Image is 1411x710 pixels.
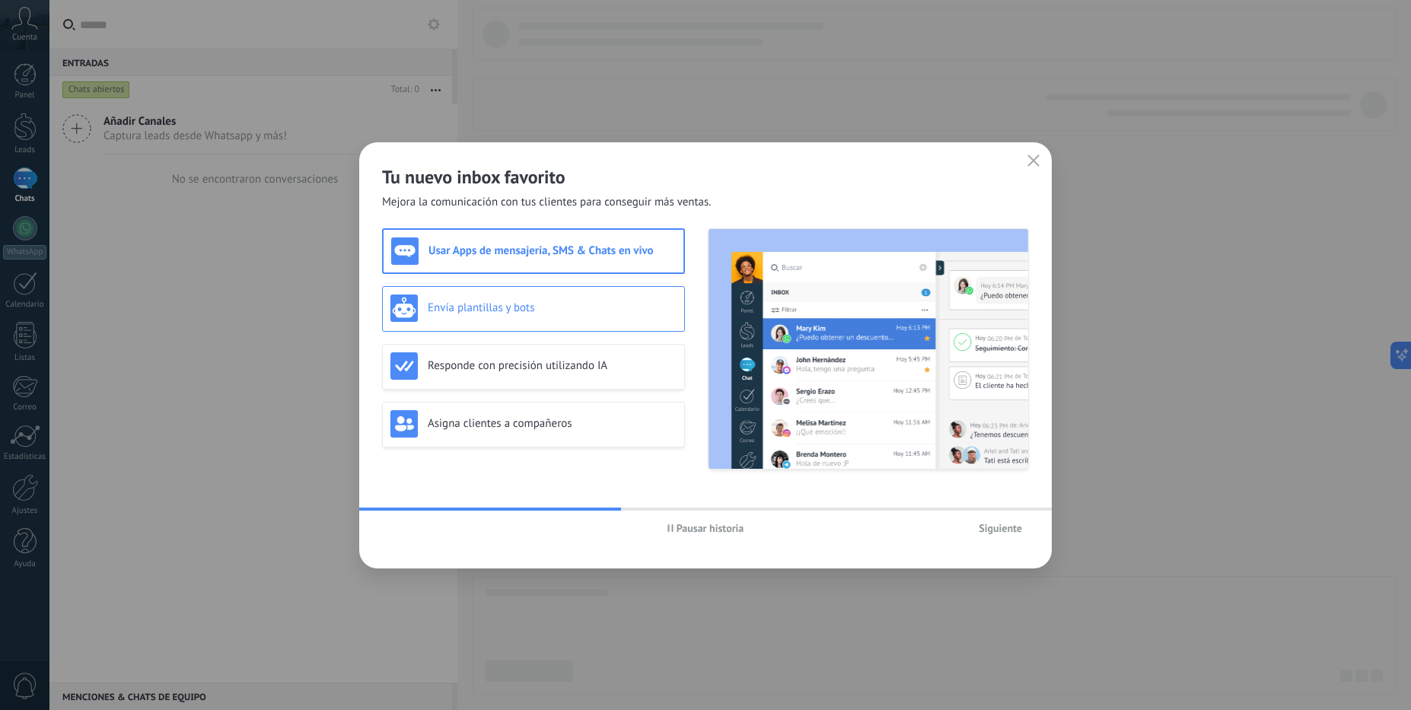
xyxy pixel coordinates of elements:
[382,165,1029,189] h2: Tu nuevo inbox favorito
[382,195,712,210] span: Mejora la comunicación con tus clientes para conseguir más ventas.
[972,517,1029,540] button: Siguiente
[677,523,744,533] span: Pausar historia
[428,358,677,373] h3: Responde con precisión utilizando IA
[428,244,676,258] h3: Usar Apps de mensajería, SMS & Chats en vivo
[428,416,677,431] h3: Asigna clientes a compañeros
[979,523,1022,533] span: Siguiente
[428,301,677,315] h3: Envía plantillas y bots
[661,517,751,540] button: Pausar historia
